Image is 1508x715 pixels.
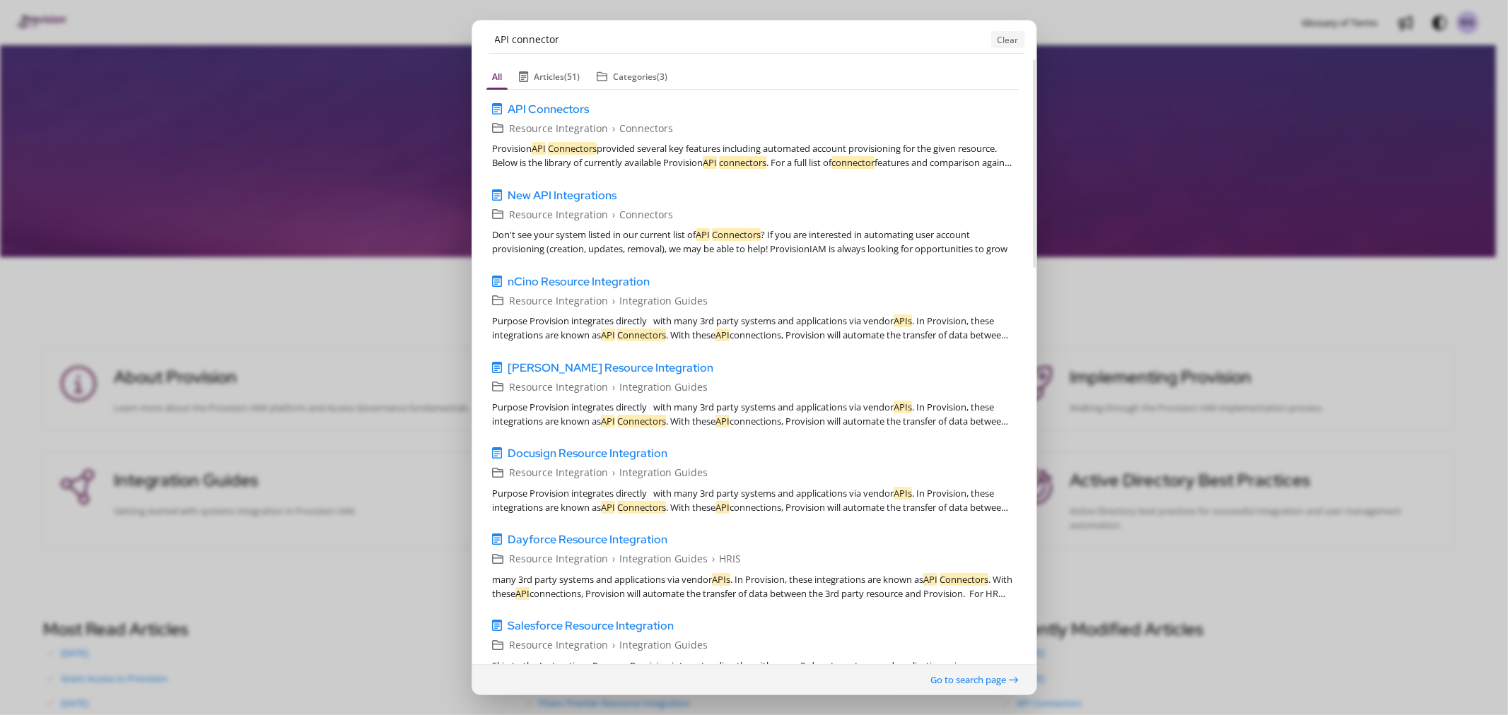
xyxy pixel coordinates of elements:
[564,71,580,83] span: (51)
[486,65,508,90] button: All
[894,401,912,413] em: APIs
[715,329,730,341] em: API
[612,120,615,136] span: ›
[492,314,1013,342] div: Purpose Provision integrates directly with many 3rd party systems and applications via vendor . I...
[612,206,615,222] span: ›
[940,573,988,586] em: Connectors
[492,658,1013,687] div: Skip to the Instructions Purpose Provision integrates directly with many 3rd party systems and ap...
[486,439,1019,520] a: Docusign Resource IntegrationResource Integration›Integration GuidesPurpose Provision integrates ...
[492,141,1013,170] div: Provision provided several key features including automated account provisioning for the given re...
[712,228,761,241] em: Connectors
[831,156,875,169] em: connector
[515,587,530,600] em: API
[508,445,667,462] span: Docusign Resource Integration
[601,415,615,427] em: API
[617,501,666,514] em: Connectors
[930,672,1019,687] button: Go to search page
[509,292,608,308] span: Resource Integration
[591,65,673,90] button: Categories
[696,228,710,241] em: API
[617,415,666,427] em: Connectors
[492,400,1013,428] div: Purpose Provision integrates directly with many 3rd party systems and applications via vendor . I...
[715,415,730,427] em: API
[508,100,589,117] span: API Connectors
[619,120,673,136] span: Connectors
[509,120,608,136] span: Resource Integration
[486,353,1019,434] a: [PERSON_NAME] Resource IntegrationResource Integration›Integration GuidesPurpose Provision integr...
[508,531,667,548] span: Dayforce Resource Integration
[508,273,650,290] span: nCino Resource Integration
[619,206,673,222] span: Connectors
[486,95,1019,175] a: API ConnectorsResource Integration›ConnectorsProvisionAPI Connectorsprovided several key features...
[619,637,708,653] span: Integration Guides
[601,501,615,514] em: API
[509,379,608,394] span: Resource Integration
[923,573,937,586] em: API
[617,329,666,341] em: Connectors
[532,142,546,155] em: API
[486,612,1019,692] a: Salesforce Resource IntegrationResource Integration›Integration GuidesSkip to the Instructions Pu...
[619,292,708,308] span: Integration Guides
[486,181,1019,261] a: New API IntegrationsResource Integration›ConnectorsDon't see your system listed in our current li...
[509,551,608,567] span: Resource Integration
[489,26,986,53] input: Enter Keywords
[719,156,766,169] em: connectors
[601,329,615,341] em: API
[894,487,912,500] em: APIs
[509,637,608,653] span: Resource Integration
[509,465,608,480] span: Resource Integration
[508,187,616,203] span: New API Integrations
[486,526,1019,606] a: Dayforce Resource IntegrationResource Integration›Integration Guides›HRISmany 3rd party systems a...
[712,573,730,586] em: APIs
[612,379,615,394] span: ›
[492,486,1013,514] div: Purpose Provision integrates directly with many 3rd party systems and applications via vendor . I...
[612,637,615,653] span: ›
[894,314,912,327] em: APIs
[492,572,1013,601] div: many 3rd party systems and applications via vendor . In Provision, these integrations are known a...
[619,379,708,394] span: Integration Guides
[492,227,1013,256] div: Don't see your system listed in our current list of ? If you are interested in automating user ac...
[619,465,708,480] span: Integration Guides
[612,292,615,308] span: ›
[508,617,674,634] span: Salesforce Resource Integration
[513,65,585,90] button: Articles
[991,31,1025,48] button: Clear
[486,267,1019,348] a: nCino Resource IntegrationResource Integration›Integration GuidesPurpose Provision integrates dir...
[548,142,597,155] em: Connectors
[712,551,715,567] span: ›
[719,551,741,567] span: HRIS
[703,156,717,169] em: API
[619,551,708,567] span: Integration Guides
[612,551,615,567] span: ›
[509,206,608,222] span: Resource Integration
[508,359,713,376] span: [PERSON_NAME] Resource Integration
[612,465,615,480] span: ›
[715,501,730,514] em: API
[657,71,667,83] span: (3)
